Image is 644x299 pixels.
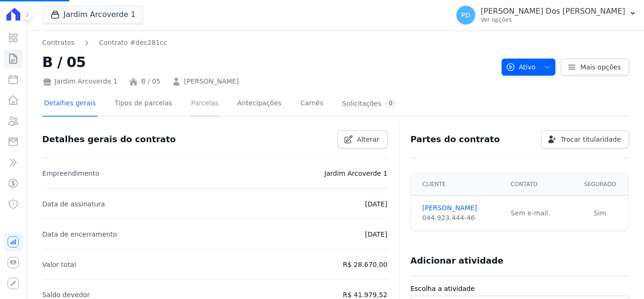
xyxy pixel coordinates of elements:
[42,198,105,210] p: Data de assinatura
[365,229,387,240] p: [DATE]
[42,259,76,270] p: Valor total
[42,77,118,86] div: Jardim Arcoverde 1
[571,173,628,196] th: Segurado
[541,130,629,148] a: Trocar titularidade
[42,6,144,24] button: Jardim Arcoverde 1
[461,12,470,18] span: PD
[365,198,387,210] p: [DATE]
[99,38,167,48] a: Contrato #dec281cc
[571,196,628,231] td: Sim
[338,130,388,148] a: Alterar
[502,59,556,76] button: Ativo
[235,92,283,117] a: Antecipações
[42,38,74,48] a: Contratos
[580,62,621,72] span: Mais opções
[505,173,571,196] th: Contato
[42,51,494,73] h2: B / 05
[42,134,176,145] h3: Detalhes gerais do contrato
[411,284,629,294] label: Escolha a atividade
[385,99,396,108] div: 0
[481,7,625,16] p: [PERSON_NAME] Dos [PERSON_NAME]
[411,134,500,145] h3: Partes do contrato
[411,173,505,196] th: Cliente
[561,135,621,144] span: Trocar titularidade
[42,168,99,179] p: Empreendimento
[113,92,174,117] a: Tipos de parcelas
[298,92,325,117] a: Carnês
[42,38,167,48] nav: Breadcrumb
[141,77,160,86] a: B / 05
[342,99,396,108] div: Solicitações
[184,77,239,86] a: [PERSON_NAME]
[42,229,117,240] p: Data de encerramento
[42,92,98,117] a: Detalhes gerais
[561,59,629,76] a: Mais opções
[422,203,500,213] a: [PERSON_NAME]
[324,168,388,179] p: Jardim Arcoverde 1
[411,255,504,266] h3: Adicionar atividade
[189,92,220,117] a: Parcelas
[449,2,644,28] button: PD [PERSON_NAME] Dos [PERSON_NAME] Ver opções
[340,92,398,117] a: Solicitações0
[505,196,571,231] td: Sem e-mail.
[343,259,387,270] p: R$ 28.670,00
[506,59,536,76] span: Ativo
[357,135,380,144] span: Alterar
[422,213,500,223] div: 044.923.444-46
[42,38,494,48] nav: Breadcrumb
[481,16,625,24] p: Ver opções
